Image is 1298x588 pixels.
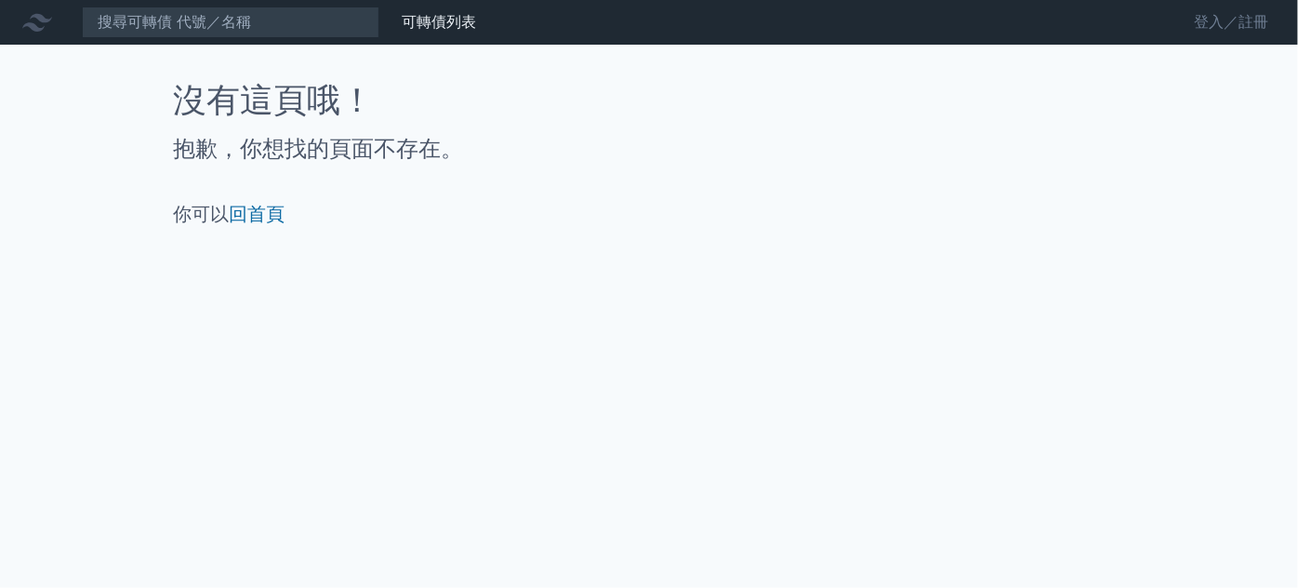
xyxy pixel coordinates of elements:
[173,134,1125,164] h2: 抱歉，你想找的頁面不存在。
[402,13,476,31] a: 可轉債列表
[82,7,379,38] input: 搜尋可轉債 代號／名稱
[229,203,285,225] a: 回首頁
[173,201,1125,227] p: 你可以
[1179,7,1283,37] a: 登入／註冊
[173,82,1125,119] h1: 沒有這頁哦！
